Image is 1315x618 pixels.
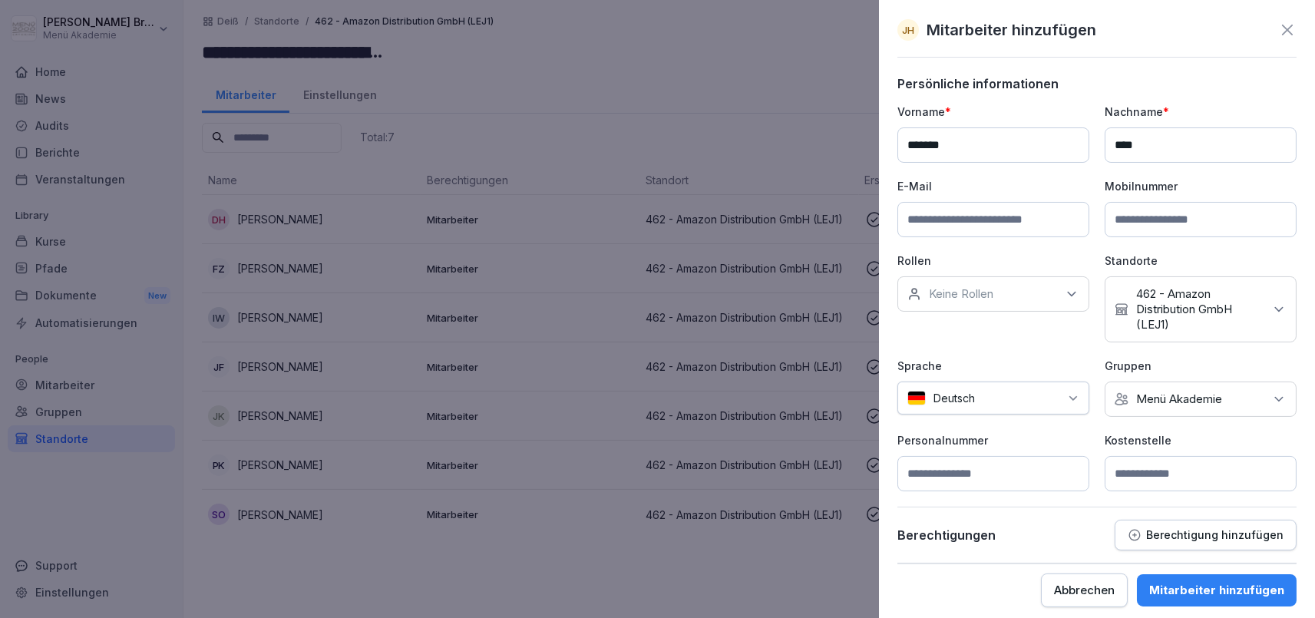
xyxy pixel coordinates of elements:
[897,527,996,543] p: Berechtigungen
[1115,520,1297,550] button: Berechtigung hinzufügen
[1105,104,1297,120] p: Nachname
[897,253,1089,269] p: Rollen
[1041,573,1128,607] button: Abbrechen
[897,358,1089,374] p: Sprache
[929,286,993,302] p: Keine Rollen
[897,382,1089,415] div: Deutsch
[1136,392,1222,407] p: Menü Akademie
[897,19,919,41] div: JH
[1137,574,1297,606] button: Mitarbeiter hinzufügen
[1146,529,1284,541] p: Berechtigung hinzufügen
[897,178,1089,194] p: E-Mail
[1149,582,1284,599] div: Mitarbeiter hinzufügen
[1105,358,1297,374] p: Gruppen
[1105,178,1297,194] p: Mobilnummer
[897,104,1089,120] p: Vorname
[897,432,1089,448] p: Personalnummer
[927,18,1096,41] p: Mitarbeiter hinzufügen
[1105,253,1297,269] p: Standorte
[1105,432,1297,448] p: Kostenstelle
[1136,286,1264,332] p: 462 - Amazon Distribution GmbH (LEJ1)
[897,76,1297,91] p: Persönliche informationen
[1054,582,1115,599] div: Abbrechen
[907,391,926,405] img: de.svg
